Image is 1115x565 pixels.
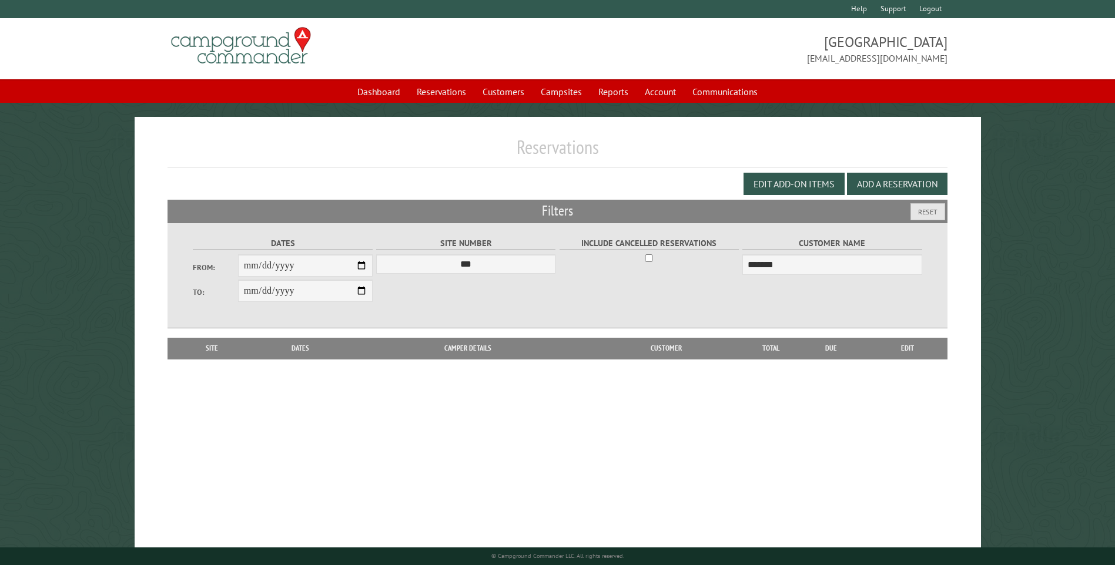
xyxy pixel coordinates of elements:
[168,23,314,69] img: Campground Commander
[250,338,351,359] th: Dates
[173,338,250,359] th: Site
[376,237,555,250] label: Site Number
[410,80,473,103] a: Reservations
[491,552,624,560] small: © Campground Commander LLC. All rights reserved.
[847,173,947,195] button: Add a Reservation
[168,200,947,222] h2: Filters
[742,237,922,250] label: Customer Name
[350,80,407,103] a: Dashboard
[585,338,747,359] th: Customer
[868,338,947,359] th: Edit
[591,80,635,103] a: Reports
[476,80,531,103] a: Customers
[558,32,947,65] span: [GEOGRAPHIC_DATA] [EMAIL_ADDRESS][DOMAIN_NAME]
[744,173,845,195] button: Edit Add-on Items
[351,338,585,359] th: Camper Details
[747,338,794,359] th: Total
[560,237,739,250] label: Include Cancelled Reservations
[193,287,237,298] label: To:
[794,338,868,359] th: Due
[685,80,765,103] a: Communications
[638,80,683,103] a: Account
[193,262,237,273] label: From:
[193,237,372,250] label: Dates
[910,203,945,220] button: Reset
[168,136,947,168] h1: Reservations
[534,80,589,103] a: Campsites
